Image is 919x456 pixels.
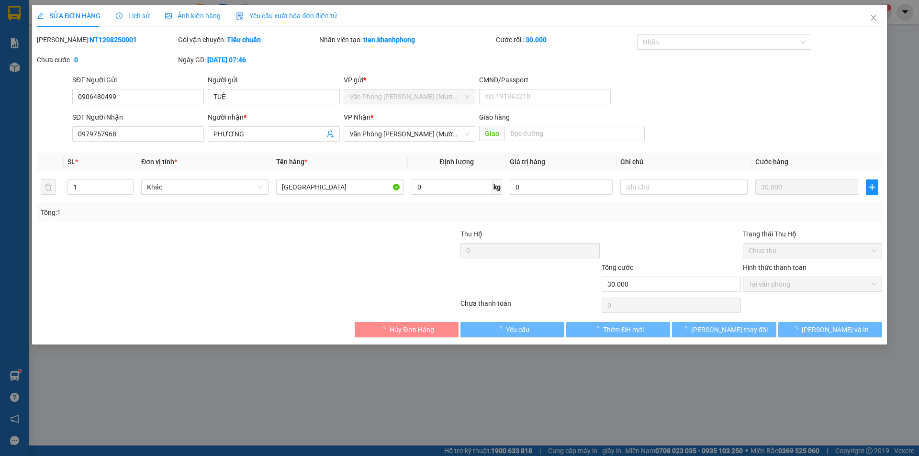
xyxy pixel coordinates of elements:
span: Tổng cước [602,264,633,271]
th: Ghi chú [616,153,751,171]
span: SỬA ĐƠN HÀNG [37,12,101,20]
span: Tại văn phòng [749,277,876,291]
span: clock-circle [116,12,123,19]
b: [PERSON_NAME] [12,62,54,107]
b: [DATE] 07:46 [207,56,246,64]
button: Yêu cầu [460,322,564,337]
b: [DOMAIN_NAME] [80,36,132,44]
div: Ngày GD: [178,55,317,65]
span: loading [681,326,691,333]
b: tien.khanhphong [363,36,415,44]
span: Yêu cầu xuất hóa đơn điện tử [236,12,337,20]
span: Ảnh kiện hàng [165,12,221,20]
span: user-add [326,130,334,138]
span: SL [67,158,75,166]
div: Trạng thái Thu Hộ [743,229,882,239]
button: [PERSON_NAME] thay đổi [672,322,776,337]
span: picture [165,12,172,19]
div: [PERSON_NAME]: [37,34,176,45]
div: CMND/Passport [479,75,611,85]
span: Giá trị hàng [510,158,545,166]
div: Chưa thanh toán [459,298,601,315]
div: SĐT Người Nhận [72,112,204,122]
span: Giao [479,126,504,141]
span: Cước hàng [755,158,788,166]
input: VD: Bàn, Ghế [276,179,403,195]
b: 30.000 [526,36,547,44]
span: loading [791,326,802,333]
div: Người nhận [208,112,339,122]
input: Ghi Chú [620,179,748,195]
button: plus [866,179,878,195]
div: Cước rồi : [496,34,635,45]
b: Tiêu chuẩn [227,36,261,44]
span: loading [379,326,390,333]
span: Thêm ĐH mới [603,324,644,335]
b: BIÊN NHẬN GỬI HÀNG [62,14,92,76]
div: Chưa cước : [37,55,176,65]
span: Tên hàng [276,158,307,166]
div: Nhân viên tạo: [319,34,494,45]
input: Dọc đường [504,126,645,141]
span: loading [593,326,603,333]
img: logo.jpg [12,12,60,60]
button: delete [41,179,56,195]
img: icon [236,12,244,20]
b: NT1208250001 [90,36,137,44]
span: Văn Phòng Trần Phú (Mường Thanh) [349,127,470,141]
span: edit [37,12,44,19]
span: kg [493,179,502,195]
span: Lịch sử [116,12,150,20]
span: VP Nhận [344,113,370,121]
li: (c) 2017 [80,45,132,57]
span: plus [866,183,878,191]
button: Close [860,5,887,32]
span: Văn Phòng Trần Phú (Mường Thanh) [349,89,470,104]
span: Chưa thu [749,244,876,258]
button: [PERSON_NAME] và In [778,322,882,337]
div: Người gửi [208,75,339,85]
label: Hình thức thanh toán [743,264,807,271]
div: SĐT Người Gửi [72,75,204,85]
input: 0 [755,179,858,195]
span: Yêu cầu [506,324,529,335]
span: Thu Hộ [460,230,482,238]
div: Tổng: 1 [41,207,355,218]
img: logo.jpg [104,12,127,35]
span: Giao hàng [479,113,510,121]
span: loading [495,326,506,333]
button: Thêm ĐH mới [566,322,670,337]
span: Khác [147,180,263,194]
span: Hủy Đơn Hàng [390,324,434,335]
span: [PERSON_NAME] và In [802,324,869,335]
span: Đơn vị tính [141,158,177,166]
b: 0 [74,56,78,64]
span: Định lượng [440,158,474,166]
span: close [870,14,877,22]
div: VP gửi [344,75,475,85]
div: Gói vận chuyển: [178,34,317,45]
span: [PERSON_NAME] thay đổi [691,324,768,335]
button: Hủy Đơn Hàng [355,322,459,337]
